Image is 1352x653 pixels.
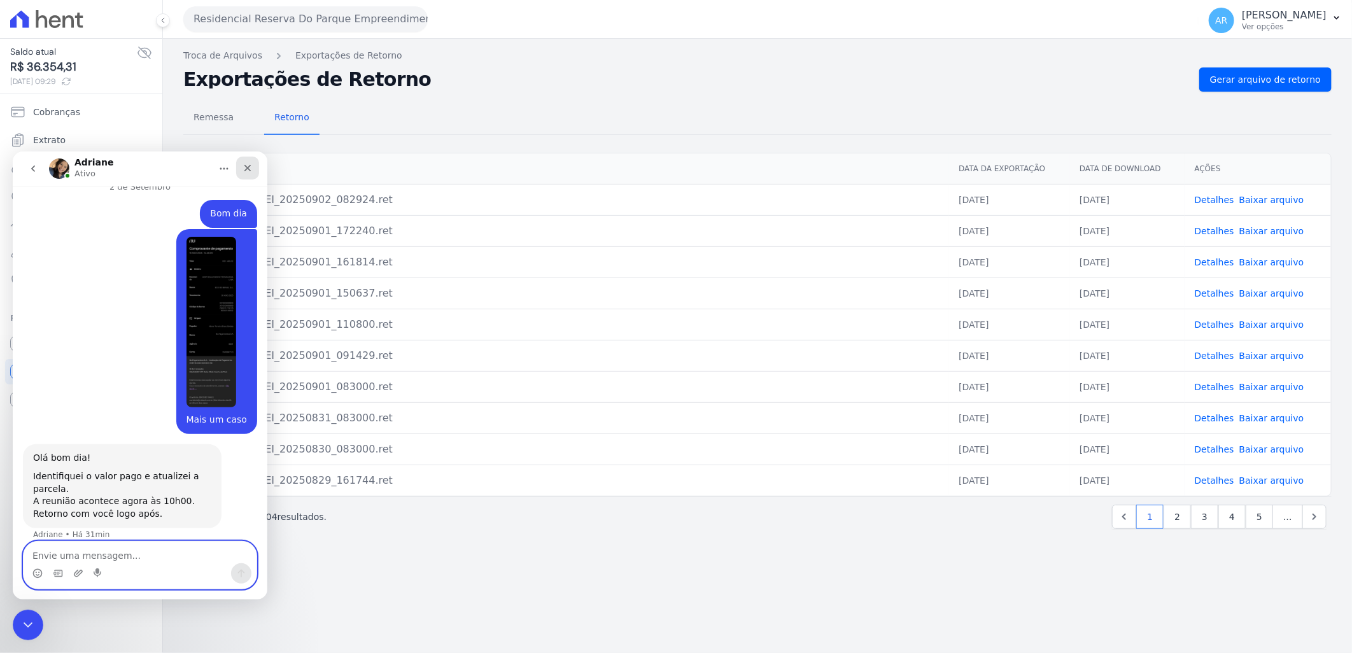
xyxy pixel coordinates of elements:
a: Recebíveis [5,331,157,356]
a: Detalhes [1195,382,1234,392]
td: [DATE] [1069,433,1185,465]
button: Start recording [81,417,91,427]
td: [DATE] [1069,184,1185,215]
a: Negativação [5,267,157,293]
a: Baixar arquivo [1239,195,1304,205]
a: 2 [1164,505,1191,529]
div: Identifiquei o valor pago e atualizei a parcela. [20,319,199,344]
button: Enviar uma mensagem [218,412,239,432]
div: Mais um caso [174,262,234,275]
a: Troca de Arquivos [5,211,157,237]
a: Gerar arquivo de retorno [1199,67,1332,92]
span: 404 [260,512,278,522]
div: Olá bom dia!Identifiquei o valor pago e atualizei a parcela.A reunião acontece agora às 10h00. Re... [10,293,209,377]
nav: Breadcrumb [183,49,1332,62]
span: Remessa [186,104,241,130]
span: Retorno [267,104,317,130]
a: Troca de Arquivos [183,49,262,62]
button: Selecionador de GIF [40,417,50,427]
a: Baixar arquivo [1239,288,1304,298]
a: 5 [1246,505,1273,529]
a: Detalhes [1195,195,1234,205]
a: Previous [1112,505,1136,529]
p: Ver opções [1242,22,1327,32]
h2: Exportações de Retorno [183,71,1189,88]
th: Arquivo [184,153,948,185]
div: Adriane • Há 31min [20,379,97,387]
a: 4 [1218,505,1246,529]
button: Upload do anexo [60,417,71,427]
div: RRDPEI_RRDPEI_20250901_110800.ret [194,317,938,332]
td: [DATE] [948,402,1069,433]
td: [DATE] [1069,246,1185,277]
td: [DATE] [1069,340,1185,371]
a: Detalhes [1195,475,1234,486]
div: Olá bom dia! [20,300,199,313]
a: Detalhes [1195,319,1234,330]
a: Baixar arquivo [1239,382,1304,392]
span: Cobranças [33,106,80,118]
td: [DATE] [1069,465,1185,496]
td: [DATE] [948,371,1069,402]
div: RRDPEI_RRDPEI_20250901_150637.ret [194,286,938,301]
span: Extrato [33,134,66,146]
div: RRDPEI_RRDPEI_20250902_082924.ret [194,192,938,207]
span: AR [1215,16,1227,25]
td: [DATE] [948,465,1069,496]
a: Cobranças [5,99,157,125]
div: Plataformas [10,311,152,326]
span: Gerar arquivo de retorno [1210,73,1321,86]
a: Exportações de Retorno [295,49,402,62]
div: RRDPEI_RRDPEI_20250901_161814.ret [194,255,938,270]
a: 1 [1136,505,1164,529]
th: Data da Exportação [948,153,1069,185]
a: Retorno [264,102,320,135]
span: R$ 36.354,31 [10,59,137,76]
th: Data de Download [1069,153,1185,185]
a: Detalhes [1195,288,1234,298]
p: [PERSON_NAME] [1242,9,1327,22]
span: [DATE] 09:29 [10,76,137,87]
a: Pagamentos [5,183,157,209]
div: RRDPEI_RRDPEI_20250901_091429.ret [194,348,938,363]
th: Ações [1185,153,1331,185]
a: Baixar arquivo [1239,475,1304,486]
nav: Sidebar [10,99,152,412]
iframe: Intercom live chat [13,151,267,600]
td: [DATE] [1069,215,1185,246]
td: [DATE] [1069,371,1185,402]
td: [DATE] [948,309,1069,340]
a: Next [1302,505,1327,529]
td: [DATE] [948,184,1069,215]
a: Clientes [5,239,157,265]
a: Nova transferência [5,155,157,181]
a: Baixar arquivo [1239,444,1304,454]
a: Conta Hent Novidade [5,359,157,384]
iframe: Intercom live chat [13,610,43,640]
div: RRDPEI_RRDPEI_20250829_161744.ret [194,473,938,488]
div: Adriane diz… [10,293,244,400]
span: Saldo atual [10,45,137,59]
td: [DATE] [948,215,1069,246]
td: [DATE] [1069,277,1185,309]
div: RRDPEI_RRDPEI_20250901_083000.ret [194,379,938,395]
a: 3 [1191,505,1218,529]
a: Extrato [5,127,157,153]
button: AR [PERSON_NAME] Ver opções [1199,3,1352,38]
td: [DATE] [948,246,1069,277]
a: Baixar arquivo [1239,319,1304,330]
td: [DATE] [1069,402,1185,433]
button: Selecionador de Emoji [20,417,30,427]
td: [DATE] [948,277,1069,309]
td: [DATE] [948,433,1069,465]
div: RRDPEI_RRDPEI_20250831_083000.ret [194,411,938,426]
